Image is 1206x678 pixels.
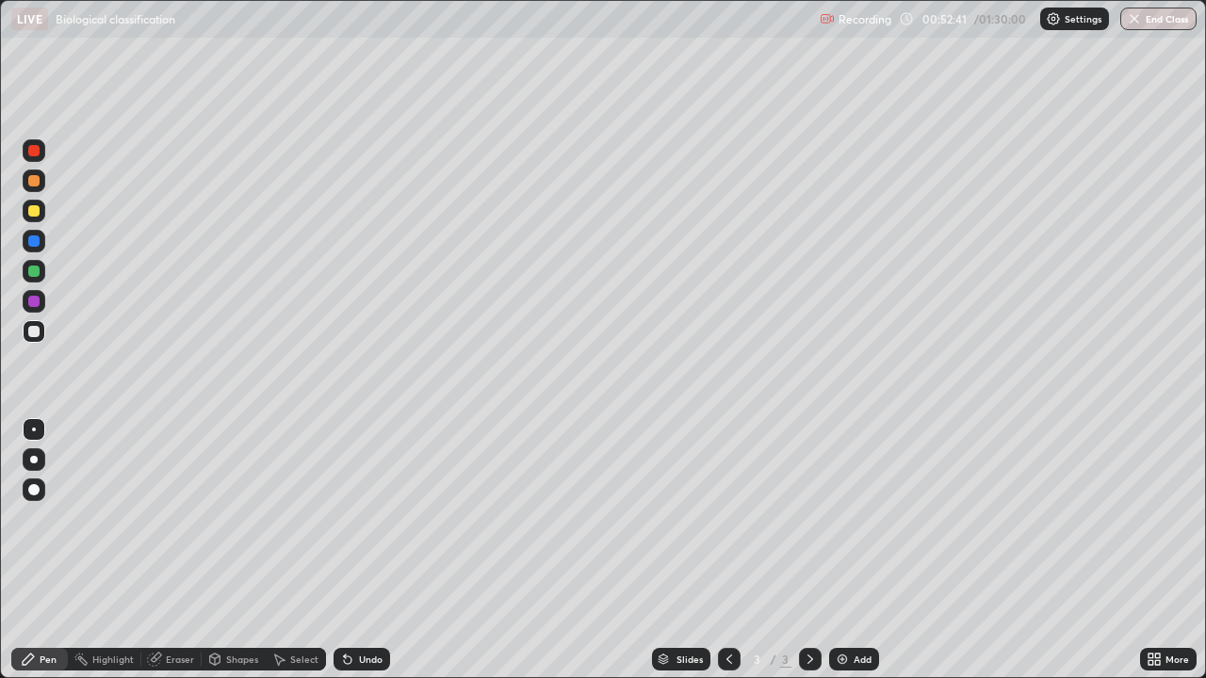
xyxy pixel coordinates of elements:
img: recording.375f2c34.svg [820,11,835,26]
img: end-class-cross [1127,11,1142,26]
div: 3 [780,651,791,668]
div: Undo [359,654,383,664]
div: Select [290,654,318,664]
div: Pen [40,654,57,664]
img: add-slide-button [835,652,850,667]
p: Recording [839,12,891,26]
p: Biological classification [56,11,175,26]
div: Slides [676,654,703,664]
div: Highlight [92,654,134,664]
div: Eraser [166,654,194,664]
div: More [1165,654,1189,664]
p: LIVE [17,11,42,26]
button: End Class [1120,8,1197,30]
p: Settings [1065,14,1101,24]
div: / [771,654,776,665]
div: Add [854,654,872,664]
img: class-settings-icons [1046,11,1061,26]
div: 3 [748,654,767,665]
div: Shapes [226,654,258,664]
